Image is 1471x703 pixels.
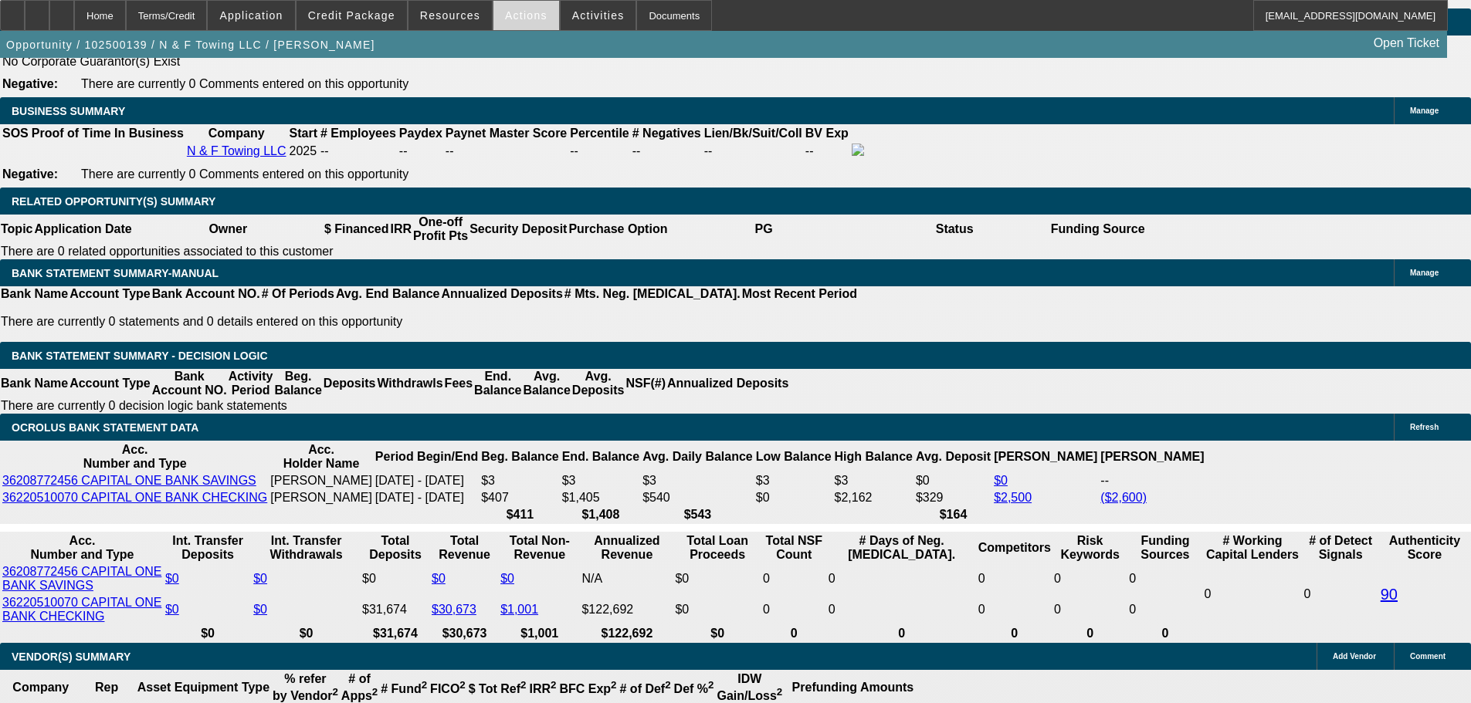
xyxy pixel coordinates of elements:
b: # Negatives [632,127,701,140]
span: -- [320,144,329,157]
th: Funding Sources [1128,533,1202,563]
div: -- [570,144,629,158]
td: 0 [978,564,1052,593]
th: Total Non-Revenue [500,533,579,563]
span: Refresh [1410,423,1439,431]
b: # Employees [320,127,396,140]
th: $0 [164,626,251,641]
span: Comment [1410,652,1446,661]
td: [DATE] - [DATE] [375,490,479,505]
span: Bank Statement Summary - Decision Logic [12,350,268,362]
td: 0 [828,564,976,593]
button: Credit Package [297,1,407,30]
th: 0 [828,626,976,641]
b: IDW Gain/Loss [717,672,782,702]
td: $0 [755,490,832,505]
th: # Working Capital Lenders [1204,533,1302,563]
td: $2,162 [834,490,913,505]
th: Account Type [69,369,151,398]
td: $0 [674,595,760,624]
span: Resources [420,9,480,22]
button: Resources [408,1,492,30]
td: [PERSON_NAME] [269,490,373,505]
p: There are currently 0 statements and 0 details entered on this opportunity [1,315,857,329]
th: Acc. Number and Type [2,442,268,471]
b: Negative: [2,167,58,181]
th: Avg. End Balance [335,286,441,302]
th: Total Deposits [361,533,429,563]
th: Proof of Time In Business [31,126,185,141]
th: Period Begin/End [375,442,479,471]
th: Bank Account NO. [151,369,228,398]
td: $329 [915,490,991,505]
th: Account Type [69,286,151,302]
th: Annualized Deposits [666,369,789,398]
td: 0 [828,595,976,624]
th: Authenticity Score [1380,533,1469,563]
th: 0 [1053,626,1127,641]
span: Actions [505,9,547,22]
a: $30,673 [432,603,476,616]
b: Percentile [570,127,629,140]
th: Risk Keywords [1053,533,1127,563]
th: End. Balance [473,369,522,398]
b: Negative: [2,77,58,90]
th: Int. Transfer Withdrawals [253,533,360,563]
td: $407 [480,490,559,505]
span: There are currently 0 Comments entered on this opportunity [81,77,408,90]
th: Avg. Deposits [571,369,625,398]
td: -- [805,143,849,160]
a: $0 [432,572,446,585]
th: $30,673 [431,626,498,641]
th: # Of Periods [261,286,335,302]
button: Actions [493,1,559,30]
th: Fees [444,369,473,398]
b: BV Exp [805,127,849,140]
th: $1,001 [500,626,579,641]
th: Total Revenue [431,533,498,563]
span: RELATED OPPORTUNITY(S) SUMMARY [12,195,215,208]
sup: 2 [332,686,337,698]
div: -- [446,144,567,158]
th: Avg. Daily Balance [642,442,754,471]
td: $0 [361,564,429,593]
span: Add Vendor [1333,652,1376,661]
th: Annualized Revenue [581,533,673,563]
b: Start [290,127,317,140]
th: Withdrawls [376,369,443,398]
a: 36220510070 CAPITAL ONE BANK CHECKING [2,491,267,504]
b: Asset Equipment Type [137,681,269,694]
span: Activities [572,9,625,22]
b: FICO [430,682,466,695]
td: [PERSON_NAME] [269,473,373,488]
th: Activity Period [228,369,274,398]
a: $0 [500,572,514,585]
th: Low Balance [755,442,832,471]
th: 0 [762,626,826,641]
th: # of Detect Signals [1303,533,1378,563]
b: Lien/Bk/Suit/Coll [704,127,802,140]
b: IRR [529,682,556,695]
img: facebook-icon.png [852,144,864,156]
a: N & F Towing LLC [187,144,286,157]
b: $ Tot Ref [469,682,527,695]
td: -- [1100,473,1205,488]
th: Funding Source [1050,215,1146,244]
td: $3 [561,473,640,488]
th: Beg. Balance [273,369,322,398]
td: 0 [1053,595,1127,624]
td: -- [398,143,443,160]
td: 0 [762,564,826,593]
th: IRR [389,215,412,244]
a: 36220510070 CAPITAL ONE BANK CHECKING [2,596,161,623]
td: $0 [674,564,760,593]
td: $3 [755,473,832,488]
sup: 2 [520,679,526,691]
b: Paynet Master Score [446,127,567,140]
th: NSF(#) [625,369,666,398]
a: $0 [165,603,179,616]
th: 0 [978,626,1052,641]
th: $0 [674,626,760,641]
td: 0 [762,595,826,624]
th: [PERSON_NAME] [1100,442,1205,471]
